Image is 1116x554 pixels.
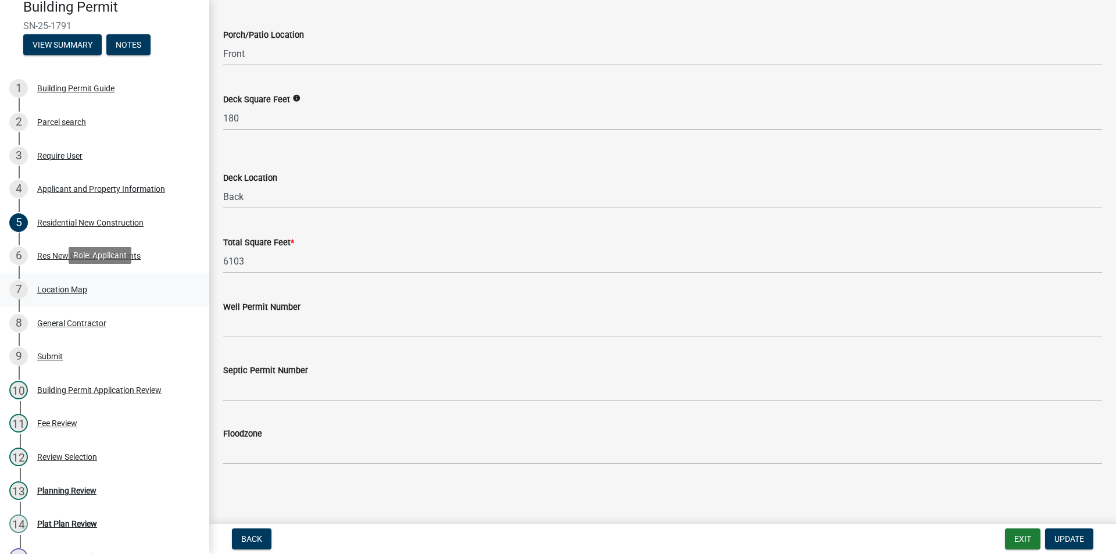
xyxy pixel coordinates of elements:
div: Parcel search [37,118,86,126]
div: Planning Review [37,487,96,495]
div: Submit [37,352,63,360]
div: 2 [9,113,28,131]
label: Porch/Patio Location [223,31,304,40]
div: Fee Review [37,419,77,427]
div: Building Permit Application Review [37,386,162,394]
label: Floodzone [223,430,262,438]
div: 10 [9,381,28,399]
div: Require User [37,152,83,160]
div: Applicant and Property Information [37,185,165,193]
wm-modal-confirm: Notes [106,41,151,50]
label: Total Square Feet [223,239,294,247]
label: Deck Square Feet [223,96,290,104]
div: Review Selection [37,453,97,461]
span: SN-25-1791 [23,20,186,31]
div: 14 [9,514,28,533]
button: Exit [1005,528,1040,549]
wm-modal-confirm: Summary [23,41,102,50]
button: Update [1045,528,1093,549]
div: 13 [9,481,28,500]
div: 8 [9,314,28,333]
div: 7 [9,280,28,299]
i: info [292,94,301,102]
div: Role: Applicant [69,247,131,264]
div: Res New Const Attachments [37,252,141,260]
span: Update [1054,534,1084,544]
div: Plat Plan Review [37,520,97,528]
label: Well Permit Number [223,303,301,312]
div: Location Map [37,285,87,294]
div: 12 [9,448,28,466]
div: 11 [9,414,28,433]
button: Back [232,528,271,549]
div: Building Permit Guide [37,84,115,92]
div: 9 [9,347,28,366]
button: View Summary [23,34,102,55]
div: 1 [9,79,28,98]
div: 6 [9,246,28,265]
div: General Contractor [37,319,106,327]
button: Notes [106,34,151,55]
label: Deck Location [223,174,277,183]
label: Septic Permit Number [223,367,308,375]
div: Residential New Construction [37,219,144,227]
span: Back [241,534,262,544]
div: 3 [9,146,28,165]
div: 5 [9,213,28,232]
div: 4 [9,180,28,198]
